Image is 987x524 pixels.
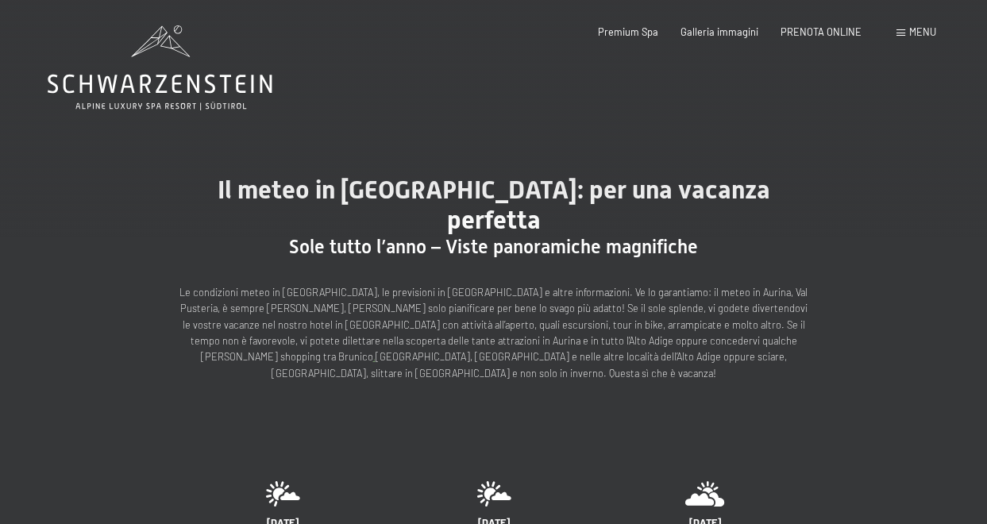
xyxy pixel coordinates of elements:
[781,25,862,38] a: PRENOTA ONLINE
[176,284,812,382] p: Le condizioni meteo in [GEOGRAPHIC_DATA], le previsioni in [GEOGRAPHIC_DATA] e altre informazioni...
[218,175,770,235] span: Il meteo in [GEOGRAPHIC_DATA]: per una vacanza perfetta
[909,25,936,38] span: Menu
[598,25,658,38] a: Premium Spa
[680,25,758,38] a: Galleria immagini
[289,236,698,258] span: Sole tutto l’anno – Viste panoramiche magnifiche
[373,350,376,363] a: ,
